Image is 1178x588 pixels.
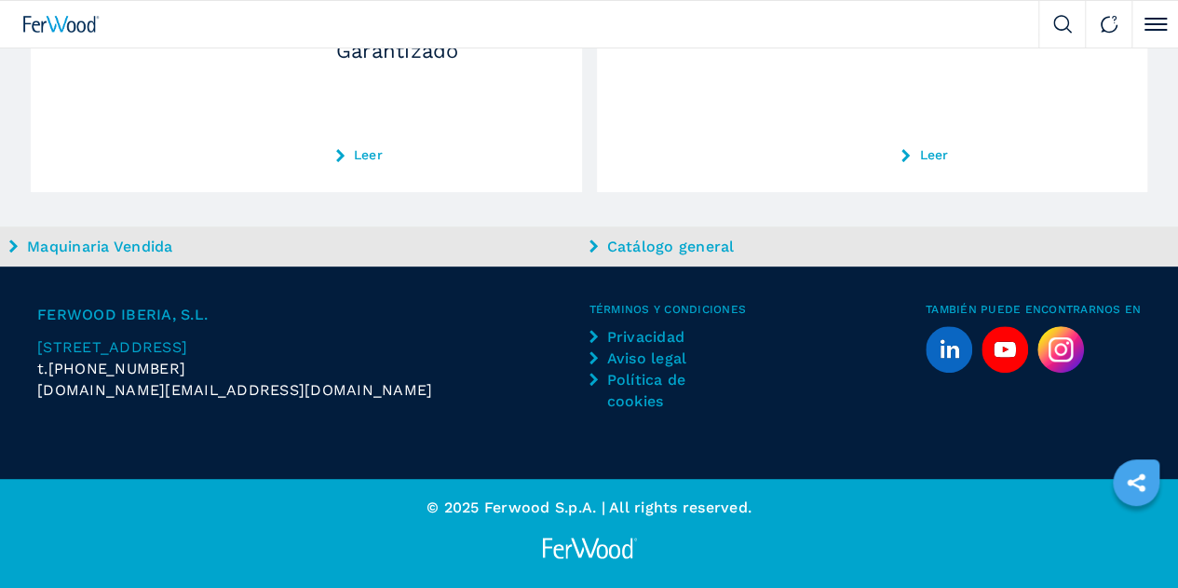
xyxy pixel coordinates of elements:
[37,358,589,379] div: t.
[37,379,432,401] span: [DOMAIN_NAME][EMAIL_ADDRESS][DOMAIN_NAME]
[37,304,589,325] span: Ferwood Iberia, S.L.
[1099,504,1164,574] iframe: Chat
[42,498,1136,518] p: © 2025 Ferwood S.p.A. | All rights reserved.
[1131,1,1178,48] button: Click to toggle menu
[589,348,724,369] a: Aviso legal
[589,236,1165,257] a: Catálogo general
[37,336,589,358] a: [STREET_ADDRESS]
[589,326,724,348] a: Privacidad
[982,326,1028,373] a: youtube
[9,236,585,257] a: Maquinaria Vendida
[1113,459,1159,506] a: sharethis
[926,304,1141,315] span: También puede encontrarnos en
[48,358,186,379] span: [PHONE_NUMBER]
[926,326,972,373] a: linkedin
[1053,15,1072,34] img: Search
[1037,326,1084,373] img: Instagram
[336,147,552,162] a: Leer
[901,147,1117,162] a: Leer
[589,304,926,315] span: Términos y condiciones
[1100,15,1118,34] img: Contact us
[37,338,187,356] span: [STREET_ADDRESS]
[23,16,100,33] img: Ferwood
[589,369,724,412] a: Política de cookies
[336,21,552,62] h3: Revisado y Garantizado
[539,537,640,560] img: Ferwood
